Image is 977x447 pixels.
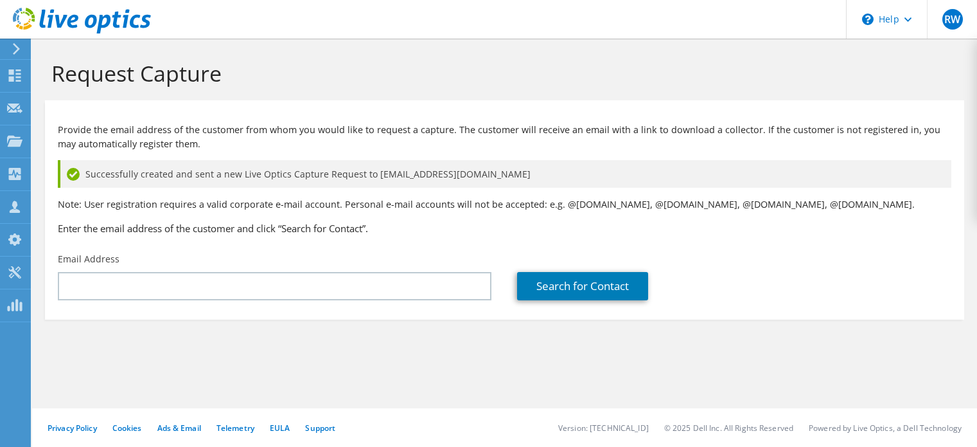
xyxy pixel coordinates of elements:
li: © 2025 Dell Inc. All Rights Reserved [664,423,793,433]
a: Search for Contact [517,272,648,300]
p: Provide the email address of the customer from whom you would like to request a capture. The cust... [58,123,951,151]
span: Successfully created and sent a new Live Optics Capture Request to [EMAIL_ADDRESS][DOMAIN_NAME] [85,167,531,181]
li: Powered by Live Optics, a Dell Technology [809,423,962,433]
h1: Request Capture [51,60,951,87]
svg: \n [862,14,874,25]
p: Note: User registration requires a valid corporate e-mail account. Personal e-mail accounts will ... [58,197,951,212]
a: Privacy Policy [48,423,97,433]
a: Ads & Email [157,423,201,433]
li: Version: [TECHNICAL_ID] [558,423,649,433]
a: Cookies [112,423,142,433]
label: Email Address [58,253,119,266]
a: Telemetry [216,423,254,433]
span: RW [942,9,963,30]
a: Support [305,423,335,433]
a: EULA [270,423,290,433]
h3: Enter the email address of the customer and click “Search for Contact”. [58,221,951,235]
